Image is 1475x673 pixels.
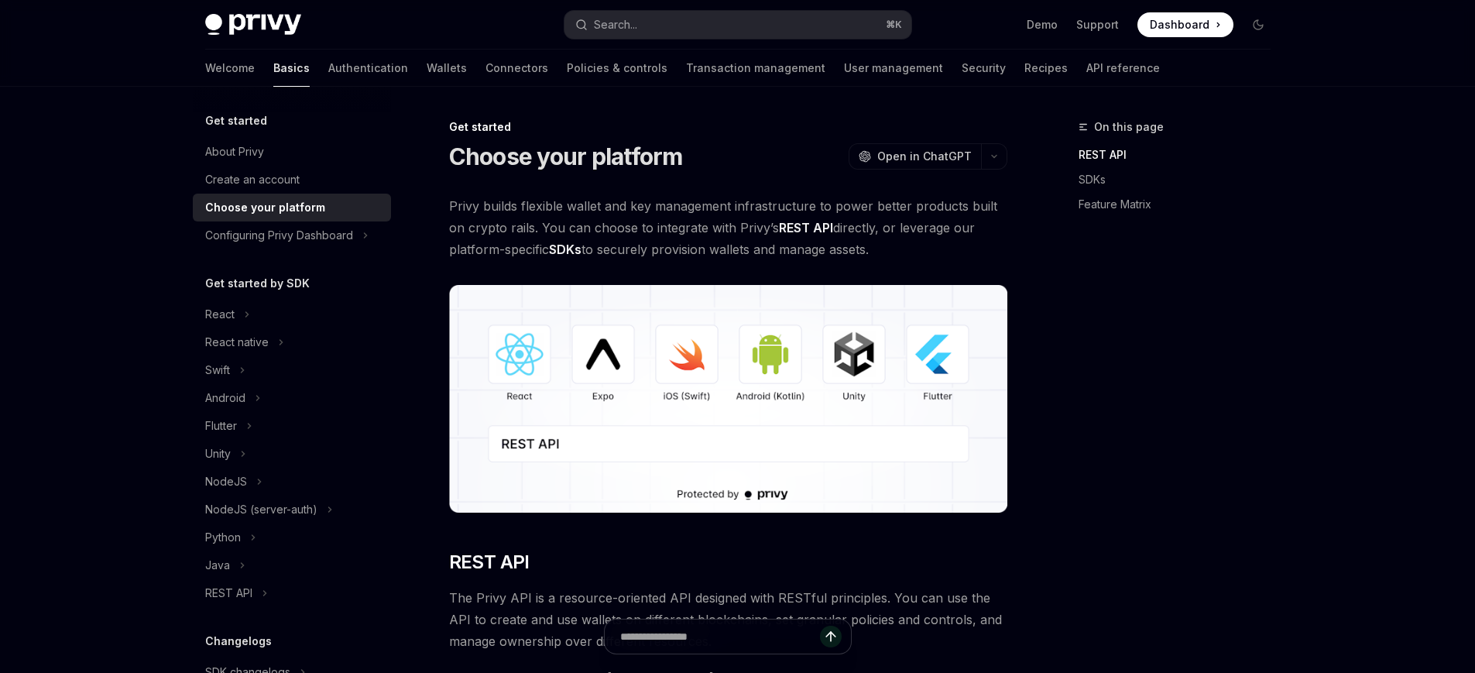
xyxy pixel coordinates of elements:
a: Policies & controls [567,50,667,87]
a: Choose your platform [193,194,391,221]
div: Swift [205,361,230,379]
span: ⌘ K [886,19,902,31]
div: Android [205,389,245,407]
a: Demo [1027,17,1058,33]
a: Feature Matrix [1079,192,1283,217]
div: NodeJS [205,472,247,491]
a: Create an account [193,166,391,194]
a: About Privy [193,138,391,166]
div: Choose your platform [205,198,325,217]
div: React [205,305,235,324]
a: API reference [1086,50,1160,87]
div: Search... [594,15,637,34]
button: Open in ChatGPT [849,143,981,170]
div: Java [205,556,230,575]
h5: Get started by SDK [205,274,310,293]
div: About Privy [205,142,264,161]
span: REST API [449,550,530,575]
div: React native [205,333,269,352]
a: Connectors [485,50,548,87]
a: Recipes [1024,50,1068,87]
div: REST API [205,584,252,603]
strong: SDKs [549,242,581,257]
div: Python [205,528,241,547]
a: Authentication [328,50,408,87]
a: Basics [273,50,310,87]
div: Configuring Privy Dashboard [205,226,353,245]
a: Dashboard [1137,12,1233,37]
button: Search...⌘K [564,11,911,39]
h5: Get started [205,112,267,130]
h1: Choose your platform [449,142,683,170]
a: SDKs [1079,167,1283,192]
div: Create an account [205,170,300,189]
span: Dashboard [1150,17,1209,33]
span: On this page [1094,118,1164,136]
a: Support [1076,17,1119,33]
div: Get started [449,119,1007,135]
div: NodeJS (server-auth) [205,500,317,519]
img: dark logo [205,14,301,36]
span: Privy builds flexible wallet and key management infrastructure to power better products built on ... [449,195,1007,260]
button: Toggle dark mode [1246,12,1271,37]
a: Security [962,50,1006,87]
a: Transaction management [686,50,825,87]
strong: REST API [779,220,833,235]
div: Flutter [205,417,237,435]
span: The Privy API is a resource-oriented API designed with RESTful principles. You can use the API to... [449,587,1007,652]
h5: Changelogs [205,632,272,651]
div: Unity [205,445,231,463]
span: Open in ChatGPT [877,149,972,164]
a: User management [844,50,943,87]
a: Welcome [205,50,255,87]
a: REST API [1079,142,1283,167]
a: Wallets [427,50,467,87]
img: images/Platform2.png [449,285,1007,513]
button: Send message [820,626,842,647]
